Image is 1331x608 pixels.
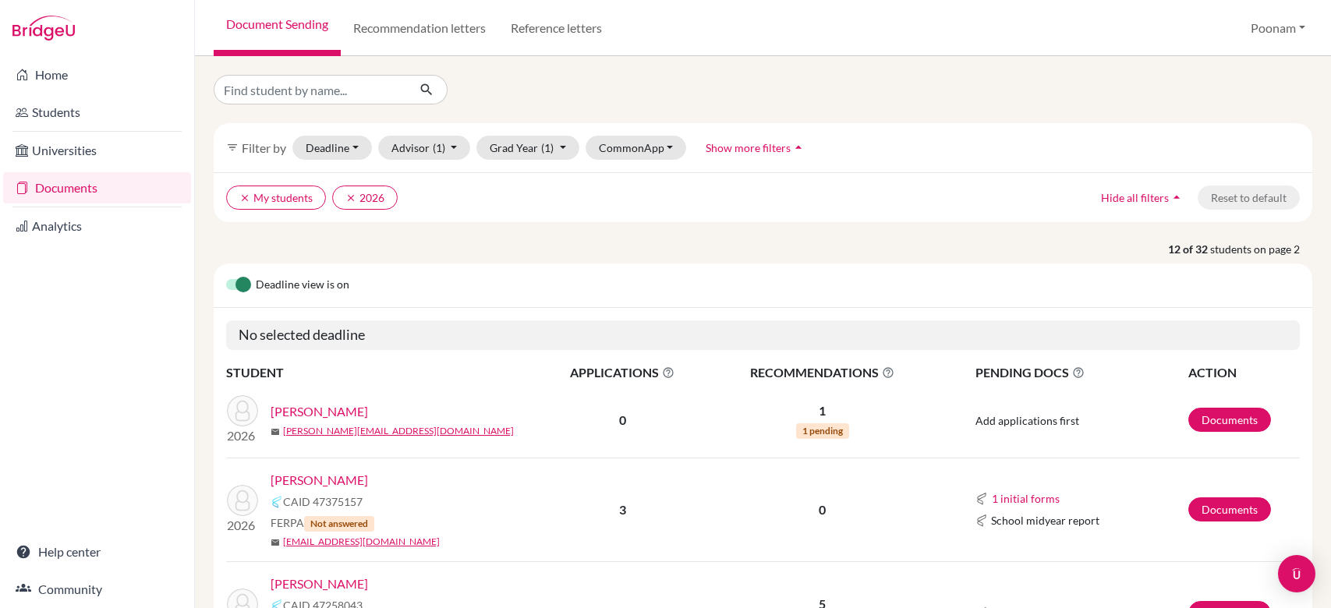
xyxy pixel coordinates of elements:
[227,426,258,445] p: 2026
[1168,241,1210,257] strong: 12 of 32
[1198,186,1300,210] button: Reset to default
[227,395,258,426] img: Mishra, Jay
[541,141,554,154] span: (1)
[271,427,280,437] span: mail
[476,136,579,160] button: Grad Year(1)
[3,574,191,605] a: Community
[283,535,440,549] a: [EMAIL_ADDRESS][DOMAIN_NAME]
[1169,189,1184,205] i: arrow_drop_up
[791,140,806,155] i: arrow_drop_up
[226,141,239,154] i: filter_list
[345,193,356,203] i: clear
[214,75,407,104] input: Find student by name...
[619,502,626,517] b: 3
[3,97,191,128] a: Students
[707,401,937,420] p: 1
[271,471,368,490] a: [PERSON_NAME]
[1188,408,1271,432] a: Documents
[707,363,937,382] span: RECOMMENDATIONS
[707,500,937,519] p: 0
[3,172,191,203] a: Documents
[796,423,849,439] span: 1 pending
[3,135,191,166] a: Universities
[1278,555,1315,592] div: Open Intercom Messenger
[283,493,363,510] span: CAID 47375157
[226,186,326,210] button: clearMy students
[975,514,988,527] img: Common App logo
[1188,497,1271,521] a: Documents
[619,412,626,427] b: 0
[271,402,368,421] a: [PERSON_NAME]
[242,140,286,155] span: Filter by
[539,363,706,382] span: APPLICATIONS
[378,136,471,160] button: Advisor(1)
[433,141,445,154] span: (1)
[332,186,398,210] button: clear2026
[292,136,372,160] button: Deadline
[692,136,819,160] button: Show more filtersarrow_drop_up
[283,424,514,438] a: [PERSON_NAME][EMAIL_ADDRESS][DOMAIN_NAME]
[1088,186,1198,210] button: Hide all filtersarrow_drop_up
[12,16,75,41] img: Bridge-U
[991,490,1060,507] button: 1 initial forms
[271,538,280,547] span: mail
[226,320,1300,350] h5: No selected deadline
[256,276,349,295] span: Deadline view is on
[271,574,368,593] a: [PERSON_NAME]
[1188,362,1300,383] th: ACTION
[227,516,258,535] p: 2026
[3,536,191,567] a: Help center
[226,362,538,383] th: STUDENT
[3,59,191,90] a: Home
[3,210,191,242] a: Analytics
[304,516,374,532] span: Not answered
[1210,241,1312,257] span: students on page 2
[227,485,258,516] img: Nair, Jai
[1244,13,1312,43] button: Poonam
[271,496,283,508] img: Common App logo
[586,136,687,160] button: CommonApp
[239,193,250,203] i: clear
[706,141,791,154] span: Show more filters
[975,414,1079,427] span: Add applications first
[991,512,1099,528] span: School midyear report
[1101,191,1169,204] span: Hide all filters
[975,493,988,505] img: Common App logo
[975,363,1187,382] span: PENDING DOCS
[271,514,374,532] span: FERPA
